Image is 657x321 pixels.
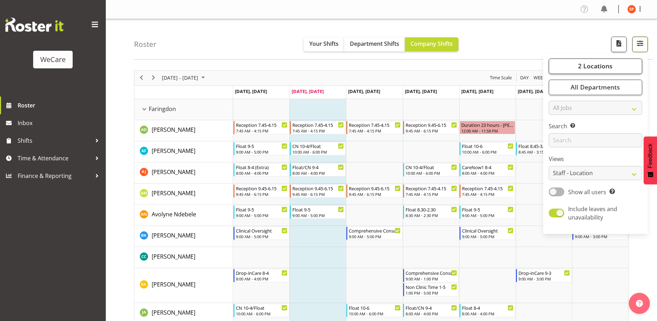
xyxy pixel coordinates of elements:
span: [PERSON_NAME] [152,280,195,288]
img: samantha-poultney11298.jpg [627,5,636,13]
div: Amy Johannsen"s event - CN 10-4/Float Begin From Thursday, October 2, 2025 at 10:00:00 AM GMT+13:... [403,163,459,177]
div: Clinical Oversight [462,227,513,234]
span: Time Scale [489,73,512,82]
div: Reception 7.45-4.15 [236,121,287,128]
span: [DATE], [DATE] [348,88,380,94]
div: 7:45 AM - 4:15 PM [236,128,287,134]
div: Jane Arps"s event - Float 8-4 Begin From Friday, October 3, 2025 at 8:00:00 AM GMT+13:00 Ends At ... [460,304,515,317]
button: Next [149,73,158,82]
div: Drop-inCare 8-4 [236,269,287,276]
span: [DATE] - [DATE] [161,73,199,82]
div: 7:45 AM - 4:15 PM [406,191,457,197]
button: All Departments [549,80,642,95]
div: next period [147,70,159,85]
span: [PERSON_NAME] [152,168,195,176]
div: 9:00 AM - 5:00 PM [349,234,400,239]
div: Duration 23 hours - [PERSON_NAME] [461,121,513,128]
div: 9:00 AM - 3:00 PM [518,276,570,282]
button: Department Shifts [344,37,405,51]
span: [DATE], [DATE] [461,88,493,94]
div: 9:45 AM - 6:15 PM [406,128,457,134]
button: Download a PDF of the roster according to the set date range. [611,37,627,52]
span: Feedback [647,143,653,168]
span: Week [533,73,546,82]
div: Float 8-4 [462,304,513,311]
button: September 2025 [161,73,208,82]
div: Avolyne Ndebele"s event - Float 9-5 Begin From Tuesday, September 30, 2025 at 9:00:00 AM GMT+13:0... [290,205,346,219]
div: Reception 9.45-6.15 [292,185,344,192]
span: Roster [18,100,102,111]
div: Amy Johannsen"s event - Float/CN 9-4 Begin From Tuesday, September 30, 2025 at 8:00:00 AM GMT+13:... [290,163,346,177]
span: [PERSON_NAME] [152,189,195,197]
button: Your Shifts [304,37,344,51]
div: Jane Arps"s event - Float 10-6 Begin From Wednesday, October 1, 2025 at 10:00:00 AM GMT+13:00 End... [346,304,402,317]
div: Reception 7.45-4.15 [462,185,513,192]
div: Float 9-5 [236,206,287,213]
div: 9:00 AM - 3:00 PM [575,234,626,239]
a: [PERSON_NAME] [152,252,195,261]
div: Brian Ko"s event - Clinical Oversight Begin From Friday, October 3, 2025 at 9:00:00 AM GMT+13:00 ... [460,227,515,240]
span: [DATE], [DATE] [235,88,267,94]
span: Your Shifts [309,40,339,48]
div: Ena Advincula"s event - Drop-inCare 9-3 Begin From Saturday, October 4, 2025 at 9:00:00 AM GMT+13... [516,269,572,282]
div: WeCare [40,54,66,65]
div: Alex Ferguson"s event - CN 10-4/Float Begin From Tuesday, September 30, 2025 at 10:00:00 AM GMT+1... [290,142,346,155]
td: Ena Advincula resource [134,268,233,303]
div: 9:00 AM - 5:00 PM [236,234,287,239]
div: 10:00 AM - 6:00 PM [406,170,457,176]
div: Reception 9.45-6.15 [349,185,400,192]
div: Drop-inCare 9-3 [518,269,570,276]
div: Clinical Oversight [236,227,287,234]
div: 9:45 AM - 6:15 PM [292,191,344,197]
span: Include leaves and unavailability [568,205,617,221]
div: Aleea Devenport"s event - Reception 7.45-4.15 Begin From Monday, September 29, 2025 at 7:45:00 AM... [233,121,289,134]
div: Aleea Devenport"s event - Reception 7.45-4.15 Begin From Wednesday, October 1, 2025 at 7:45:00 AM... [346,121,402,134]
input: Search [549,133,642,147]
div: 9:00 AM - 5:00 PM [462,234,513,239]
div: Float/CN 9-4 [292,163,344,171]
div: Antonia Mao"s event - Reception 9.45-6.15 Begin From Tuesday, September 30, 2025 at 9:45:00 AM GM... [290,184,346,198]
td: Alex Ferguson resource [134,141,233,162]
img: Rosterit website logo [5,18,63,32]
div: Float 9-5 [462,206,513,213]
div: Comprehensive Consult 9-5 [349,227,400,234]
a: [PERSON_NAME] [152,147,195,155]
div: Float 9-5 [292,206,344,213]
span: Department Shifts [350,40,399,48]
div: 9:00 AM - 1:00 PM [406,276,457,282]
div: Float 8.45-3.15 [518,142,570,149]
span: Finance & Reporting [18,171,92,181]
td: Avolyne Ndebele resource [134,205,233,226]
div: 8:00 AM - 4:00 PM [462,311,513,316]
div: Avolyne Ndebele"s event - Float 9-5 Begin From Friday, October 3, 2025 at 9:00:00 AM GMT+13:00 En... [460,205,515,219]
button: Previous [137,73,146,82]
img: help-xxl-2.png [636,300,643,307]
span: All Departments [571,83,620,91]
div: Aleea Devenport"s event - Reception 7.45-4.15 Begin From Tuesday, September 30, 2025 at 7:45:00 A... [290,121,346,134]
div: 10:00 AM - 6:00 PM [462,149,513,155]
div: Reception 9.45-6.15 [406,121,457,128]
button: Company Shifts [405,37,458,51]
span: Inbox [18,118,102,128]
span: [PERSON_NAME] [152,232,195,239]
div: 9:00 AM - 5:00 PM [292,212,344,218]
div: 9:00 AM - 5:00 PM [236,212,287,218]
div: 8:45 AM - 3:15 PM [518,149,570,155]
div: Amy Johannsen"s event - CareNow1 8-4 Begin From Friday, October 3, 2025 at 8:00:00 AM GMT+13:00 E... [460,163,515,177]
div: 8:00 AM - 4:00 PM [236,170,287,176]
div: 9:00 AM - 5:00 PM [236,149,287,155]
div: Aleea Devenport"s event - Duration 23 hours - Aleea Devenport Begin From Friday, October 3, 2025 ... [460,121,515,134]
td: Aleea Devenport resource [134,120,233,141]
td: Charlotte Courtney resource [134,247,233,268]
div: 8:00 AM - 4:00 PM [462,170,513,176]
span: Time & Attendance [18,153,92,163]
button: 2 Locations [549,58,642,74]
span: [DATE], [DATE] [518,88,550,94]
button: Timeline Week [533,73,547,82]
a: [PERSON_NAME] [152,125,195,134]
div: CN 10-4/Float [292,142,344,149]
a: [PERSON_NAME] [152,308,195,317]
div: Jane Arps"s event - Float/CN 9-4 Begin From Thursday, October 2, 2025 at 8:00:00 AM GMT+13:00 End... [403,304,459,317]
div: Antonia Mao"s event - Reception 9.45-6.15 Begin From Wednesday, October 1, 2025 at 9:45:00 AM GMT... [346,184,402,198]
